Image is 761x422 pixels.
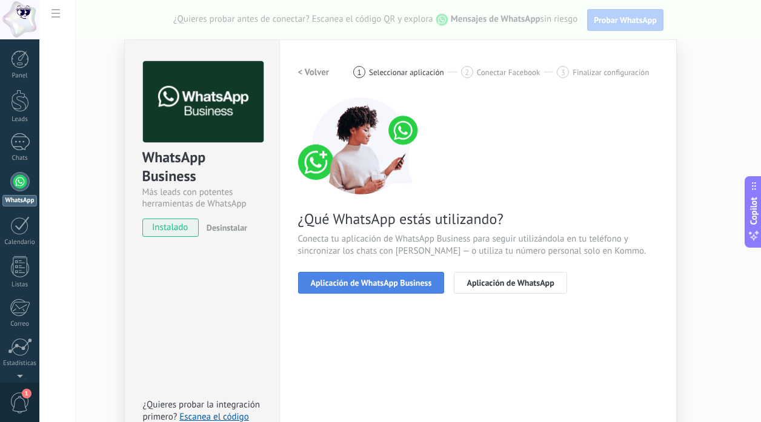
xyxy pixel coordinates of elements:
span: Aplicación de WhatsApp Business [311,279,432,287]
span: 1 [357,67,362,77]
span: instalado [143,219,198,237]
img: connect number [298,97,425,194]
span: Copilot [748,197,760,225]
div: Estadísticas [2,360,38,368]
button: Aplicación de WhatsApp Business [298,272,445,294]
span: Desinstalar [207,222,247,233]
span: 2 [465,67,469,77]
h2: < Volver [298,67,330,78]
div: Más leads con potentes herramientas de WhatsApp [142,186,262,209]
span: ¿Qué WhatsApp estás utilizando? [298,209,658,228]
div: Panel [2,72,38,80]
span: 1 [22,389,32,398]
div: Correo [2,320,38,328]
div: Calendario [2,239,38,246]
span: Conectar Facebook [477,68,540,77]
div: Leads [2,116,38,124]
span: 3 [561,67,565,77]
button: < Volver [298,61,330,83]
img: logo_main.png [143,61,264,143]
button: Aplicación de WhatsApp [454,272,567,294]
div: WhatsApp Business [142,148,262,186]
div: WhatsApp [2,195,37,206]
span: Finalizar configuración [573,68,649,77]
span: Conecta tu aplicación de WhatsApp Business para seguir utilizándola en tu teléfono y sincronizar ... [298,233,658,257]
div: Listas [2,281,38,289]
div: Chats [2,154,38,162]
button: Desinstalar [202,219,247,237]
span: Seleccionar aplicación [369,68,444,77]
span: Aplicación de WhatsApp [467,279,554,287]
